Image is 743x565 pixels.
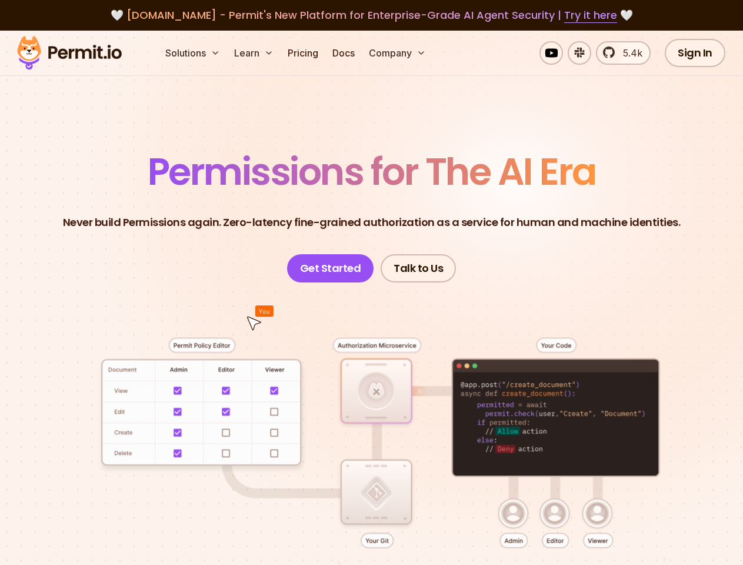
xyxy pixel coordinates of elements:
a: Pricing [283,41,323,65]
a: Try it here [564,8,617,23]
button: Solutions [161,41,225,65]
a: Get Started [287,254,374,282]
a: 5.4k [596,41,651,65]
div: 🤍 🤍 [28,7,715,24]
span: 5.4k [616,46,642,60]
a: Sign In [665,39,725,67]
button: Company [364,41,431,65]
span: [DOMAIN_NAME] - Permit's New Platform for Enterprise-Grade AI Agent Security | [126,8,617,22]
button: Learn [229,41,278,65]
a: Docs [328,41,359,65]
span: Permissions for The AI Era [148,145,596,198]
img: Permit logo [12,33,127,73]
p: Never build Permissions again. Zero-latency fine-grained authorization as a service for human and... [63,214,681,231]
a: Talk to Us [381,254,456,282]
